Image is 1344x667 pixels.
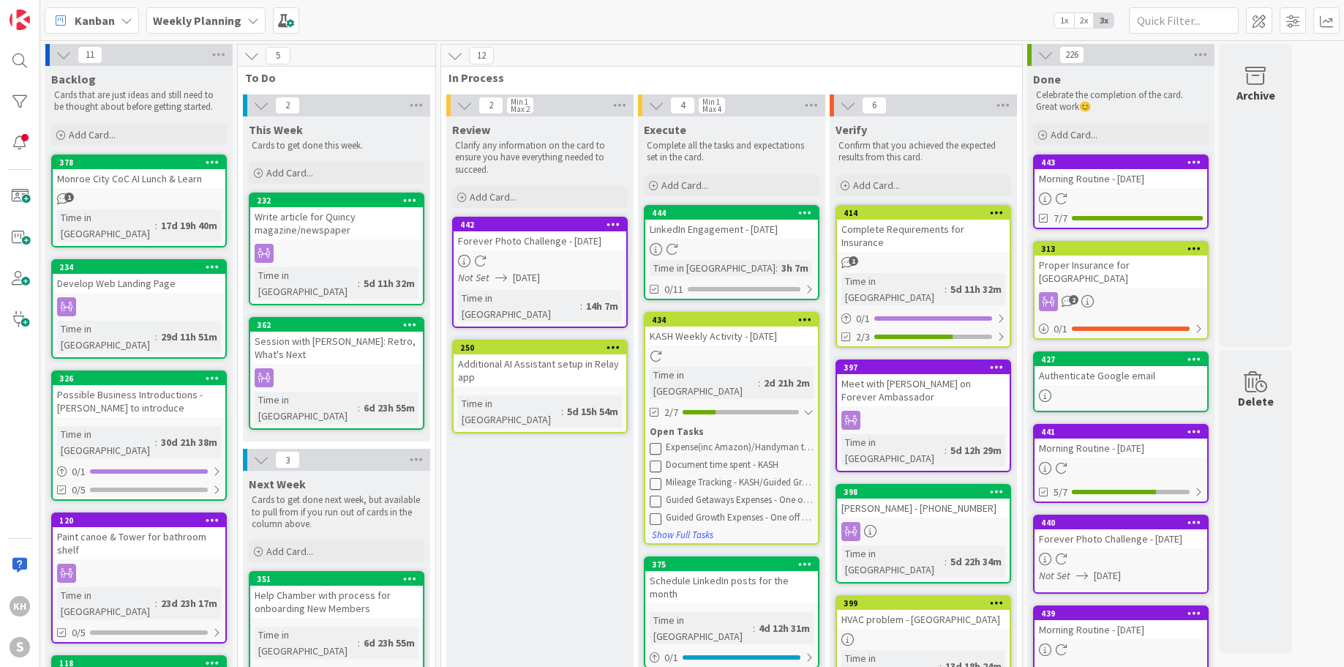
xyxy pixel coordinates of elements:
[1054,485,1067,500] span: 5/7
[849,256,858,266] span: 1
[856,311,870,327] span: 0 / 1
[255,392,358,424] div: Time in [GEOGRAPHIC_DATA]
[257,320,423,330] div: 362
[760,375,814,391] div: 2d 21h 2m
[645,313,818,327] div: 434
[666,477,814,488] div: Mileage Tracking - KASH/Guided Growth
[360,400,418,416] div: 6d 23h 55m
[59,157,225,168] div: 378
[249,477,306,491] span: Next Week
[266,166,313,179] span: Add Card...
[153,13,241,28] b: Weekly Planning
[945,554,947,570] span: :
[1035,353,1207,366] div: 427
[645,206,818,220] div: 444
[358,275,360,291] span: :
[53,261,225,274] div: 234
[841,273,945,305] div: Time in [GEOGRAPHIC_DATA]
[1054,211,1067,226] span: 7/7
[645,313,818,346] div: 434KASH Weekly Activity - [DATE]
[1035,620,1207,639] div: Morning Routine - [DATE]
[664,405,678,420] span: 2/7
[458,395,561,428] div: Time in [GEOGRAPHIC_DATA]
[454,341,626,354] div: 250
[670,97,695,114] span: 4
[1054,13,1074,28] span: 1x
[651,527,714,543] button: Show Full Tasks
[250,318,423,364] div: 362Session with [PERSON_NAME]: Retro, What's Next
[155,595,157,611] span: :
[1041,608,1207,619] div: 439
[252,494,421,530] p: Cards to get done next week, but available to pull from if you run out of cards in the column above.
[1035,607,1207,620] div: 439
[69,128,116,141] span: Add Card...
[1035,516,1207,548] div: 440Forever Photo Challenge - [DATE]
[837,361,1010,406] div: 397Meet with [PERSON_NAME] on Forever Ambassador
[478,97,503,114] span: 2
[454,218,626,250] div: 442Forever Photo Challenge - [DATE]
[155,329,157,345] span: :
[647,140,816,164] p: Complete all the tasks and expectations set in the card.
[666,441,814,453] div: Expense(inc Amazon)/Handyman tracking
[1035,529,1207,548] div: Forever Photo Challenge - [DATE]
[844,598,1010,608] div: 399
[157,434,221,450] div: 30d 21h 38m
[666,512,814,523] div: Guided Growth Expenses - One off expenses
[1129,7,1239,34] input: Quick Filter...
[844,362,1010,373] div: 397
[664,282,683,297] span: 0/11
[862,97,887,114] span: 6
[155,434,157,450] span: :
[1035,156,1207,169] div: 443
[57,587,155,619] div: Time in [GEOGRAPHIC_DATA]
[59,373,225,384] div: 326
[1079,100,1091,113] span: 😊
[758,375,760,391] span: :
[650,425,814,439] div: Open Tasks
[645,220,818,239] div: LinkedIn Engagement - [DATE]
[454,231,626,250] div: Forever Photo Challenge - [DATE]
[1041,244,1207,254] div: 313
[458,290,580,322] div: Time in [GEOGRAPHIC_DATA]
[1035,425,1207,439] div: 441
[511,105,530,113] div: Max 2
[275,451,300,469] span: 3
[1041,427,1207,437] div: 441
[837,610,1010,629] div: HVAC problem - [GEOGRAPHIC_DATA]
[841,434,945,466] div: Time in [GEOGRAPHIC_DATA]
[250,194,423,239] div: 232Write article for Quincy magazine/newspaper
[645,649,818,667] div: 0/1
[645,558,818,571] div: 375
[1035,607,1207,639] div: 439Morning Routine - [DATE]
[460,343,626,353] div: 250
[72,464,86,480] span: 0 / 1
[53,514,225,559] div: 120Paint canoe & Tower for bathroom shelf
[1039,569,1070,582] i: Not Set
[776,260,778,276] span: :
[645,327,818,346] div: KASH Weekly Activity - [DATE]
[1059,46,1084,64] span: 226
[275,97,300,114] span: 2
[837,485,1010,499] div: 398
[1041,354,1207,365] div: 427
[10,637,30,657] div: S
[157,329,221,345] div: 29d 11h 51m
[454,354,626,387] div: Additional AI Assistant setup in Relay app
[57,321,155,353] div: Time in [GEOGRAPHIC_DATA]
[454,218,626,231] div: 442
[54,89,224,113] p: Cards that are just ideas and still need to be thought about before getting started.
[837,310,1010,328] div: 0/1
[650,367,758,399] div: Time in [GEOGRAPHIC_DATA]
[1074,13,1094,28] span: 2x
[1041,157,1207,168] div: 443
[652,559,818,570] div: 375
[837,361,1010,374] div: 397
[1035,156,1207,188] div: 443Morning Routine - [DATE]
[252,140,421,152] p: Cards to get done this week.
[666,494,814,506] div: Guided Getaways Expenses - One off expenses
[1051,128,1097,141] span: Add Card...
[257,574,423,584] div: 351
[1035,516,1207,529] div: 440
[563,403,622,420] div: 5d 15h 54m
[53,463,225,481] div: 0/1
